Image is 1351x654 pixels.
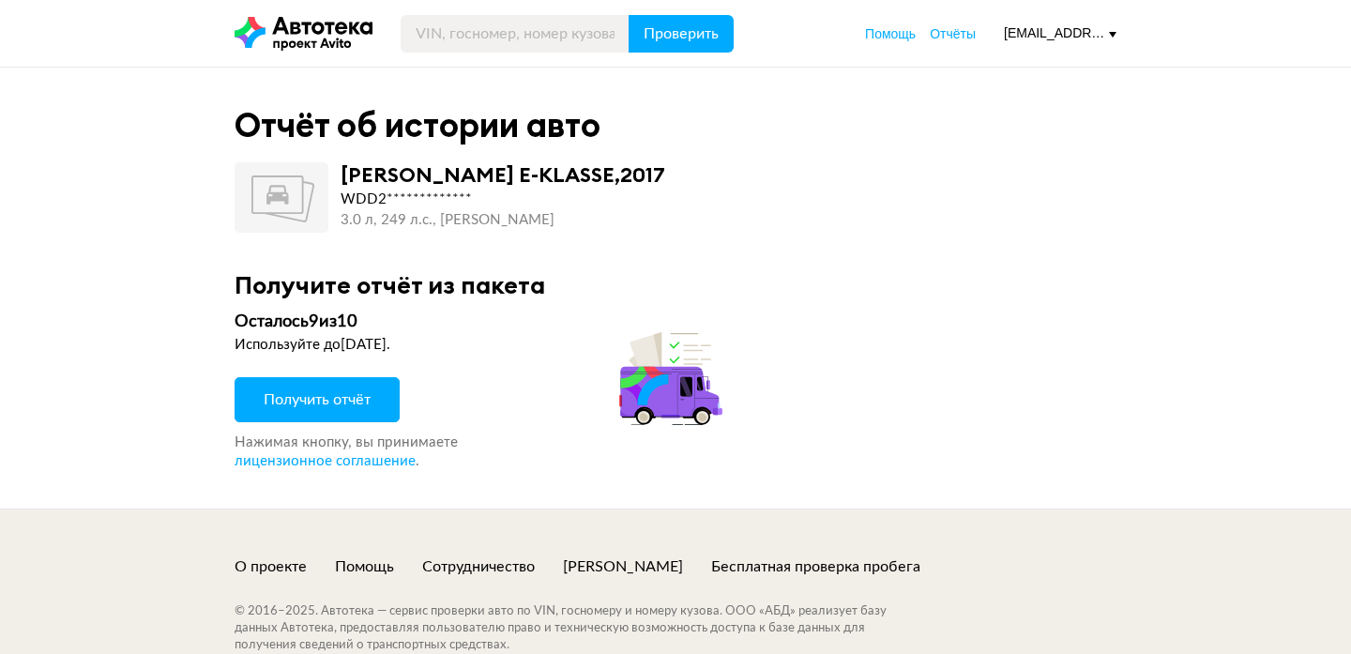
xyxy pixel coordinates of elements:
a: Отчёты [930,24,976,43]
a: Помощь [335,556,394,577]
div: Используйте до [DATE] . [235,336,728,355]
span: Получить отчёт [264,392,371,407]
div: Осталось 9 из 10 [235,311,728,334]
a: лицензионное соглашение [235,452,416,471]
span: Нажимая кнопку, вы принимаете . [235,435,458,468]
span: Отчёты [930,26,976,41]
a: Помощь [865,24,916,43]
a: Бесплатная проверка пробега [711,556,920,577]
span: лицензионное соглашение [235,454,416,468]
div: [EMAIL_ADDRESS][DOMAIN_NAME] [1004,24,1116,42]
span: Помощь [865,26,916,41]
a: О проекте [235,556,307,577]
div: [PERSON_NAME] E-KLASSE , 2017 [341,162,665,187]
input: VIN, госномер, номер кузова [401,15,630,53]
div: © 2016– 2025 . Автотека — сервис проверки авто по VIN, госномеру и номеру кузова. ООО «АБД» реали... [235,603,924,654]
button: Получить отчёт [235,377,400,422]
a: Сотрудничество [422,556,535,577]
span: Проверить [644,26,719,41]
div: Отчёт об истории авто [235,105,600,145]
button: Проверить [629,15,734,53]
div: Получите отчёт из пакета [235,270,1116,299]
div: 3.0 л, 249 л.c., [PERSON_NAME] [341,210,665,231]
a: [PERSON_NAME] [563,556,683,577]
